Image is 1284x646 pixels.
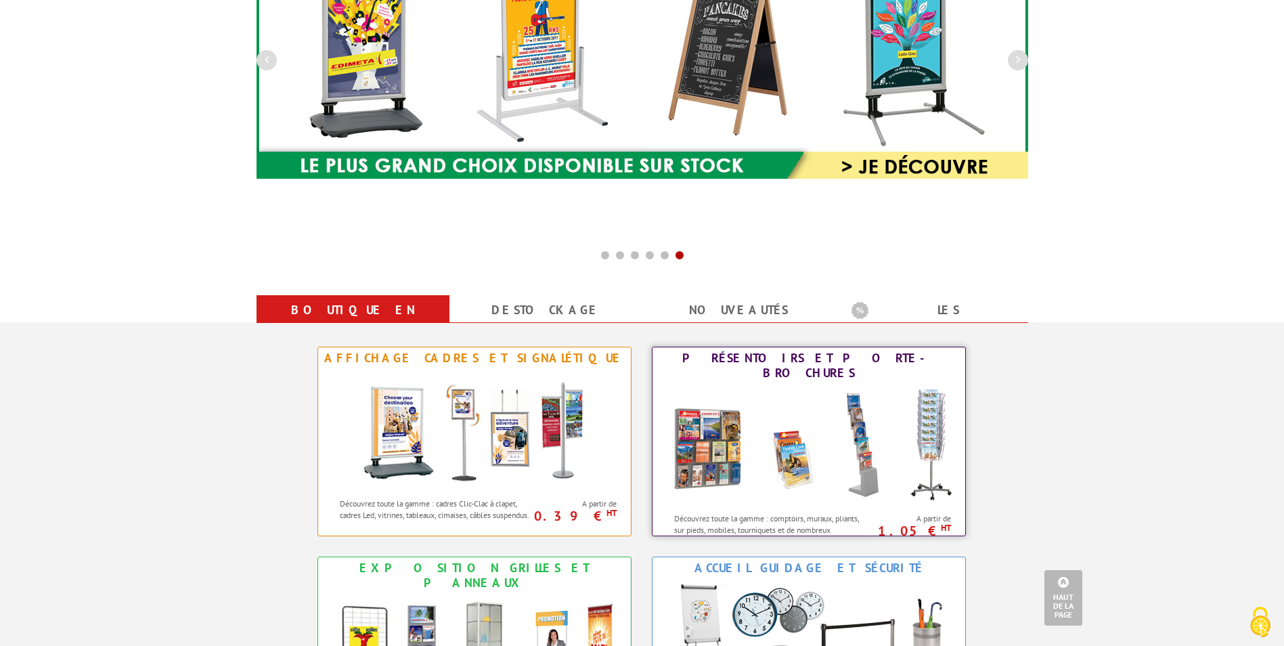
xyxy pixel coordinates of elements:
[317,347,632,536] a: Affichage Cadres et Signalétique Affichage Cadres et Signalétique Découvrez toute la gamme : cadr...
[1243,605,1277,639] img: Cookies (fenêtre modale)
[530,512,617,520] p: 0.39 €
[322,351,627,366] div: Affichage Cadres et Signalétique
[652,347,966,536] a: Présentoirs et Porte-brochures Présentoirs et Porte-brochures Découvrez toute la gamme : comptoir...
[656,351,962,381] div: Présentoirs et Porte-brochures
[340,498,533,521] p: Découvrez toute la gamme : cadres Clic-Clac à clapet, cadres Led, vitrines, tableaux, cimaises, c...
[941,522,951,534] sup: HT
[466,298,626,322] a: Destockage
[851,298,1021,325] b: Les promotions
[851,298,1012,347] a: Les promotions
[537,498,617,509] span: A partir de
[656,561,962,576] div: Accueil Guidage et Sécurité
[606,507,617,519] sup: HT
[660,384,958,506] img: Présentoirs et Porte-brochures
[322,561,627,590] div: Exposition Grilles et Panneaux
[871,513,952,524] span: A partir de
[1237,600,1284,646] button: Cookies (fenêtre modale)
[349,369,600,491] img: Affichage Cadres et Signalétique
[864,527,952,535] p: 1.05 €
[273,298,433,347] a: Boutique en ligne
[659,298,819,322] a: nouveautés
[674,513,867,547] p: Découvrez toute la gamme : comptoirs, muraux, pliants, sur pieds, mobiles, tourniquets et de nomb...
[1044,570,1082,626] a: Haut de la page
